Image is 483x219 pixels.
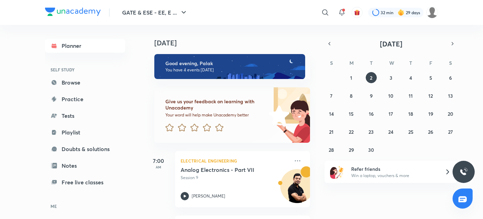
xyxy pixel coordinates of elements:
abbr: September 29, 2025 [349,147,354,153]
button: [DATE] [334,39,448,49]
abbr: September 28, 2025 [329,147,334,153]
abbr: Monday [349,60,354,66]
button: September 5, 2025 [425,72,436,83]
button: September 22, 2025 [346,126,357,137]
h5: Analog Electronics - Part VII [181,166,267,173]
button: September 4, 2025 [405,72,416,83]
button: September 30, 2025 [366,144,377,155]
button: September 26, 2025 [425,126,436,137]
abbr: Thursday [409,60,412,66]
button: September 23, 2025 [366,126,377,137]
abbr: September 16, 2025 [369,111,374,117]
img: feedback_image [245,87,310,143]
abbr: September 12, 2025 [428,93,433,99]
abbr: Wednesday [389,60,394,66]
p: You have 4 events [DATE] [165,67,299,73]
a: Company Logo [45,8,101,18]
button: September 25, 2025 [405,126,416,137]
button: September 6, 2025 [445,72,456,83]
button: September 15, 2025 [346,108,357,119]
abbr: Saturday [449,60,452,66]
a: Notes [45,159,125,173]
abbr: September 11, 2025 [409,93,413,99]
button: GATE & ESE - EE, E ... [118,6,192,19]
button: September 3, 2025 [385,72,397,83]
img: evening [154,54,305,79]
a: Playlist [45,125,125,139]
a: Free live classes [45,175,125,189]
img: Company Logo [45,8,101,16]
p: [PERSON_NAME] [192,193,225,199]
abbr: Tuesday [370,60,373,66]
abbr: September 26, 2025 [428,129,433,135]
abbr: September 10, 2025 [388,93,393,99]
abbr: September 7, 2025 [330,93,332,99]
abbr: September 24, 2025 [388,129,393,135]
abbr: September 13, 2025 [448,93,453,99]
p: Session 9 [181,175,289,181]
abbr: September 17, 2025 [389,111,393,117]
a: Doubts & solutions [45,142,125,156]
abbr: September 8, 2025 [350,93,353,99]
button: September 20, 2025 [445,108,456,119]
img: avatar [354,9,360,16]
abbr: September 4, 2025 [409,75,412,81]
button: September 13, 2025 [445,90,456,101]
abbr: September 27, 2025 [448,129,453,135]
button: September 28, 2025 [326,144,337,155]
button: September 18, 2025 [405,108,416,119]
abbr: September 30, 2025 [368,147,374,153]
button: September 17, 2025 [385,108,397,119]
abbr: September 5, 2025 [429,75,432,81]
p: Your word will help make Unacademy better [165,112,266,118]
button: September 2, 2025 [366,72,377,83]
button: September 14, 2025 [326,108,337,119]
abbr: September 14, 2025 [329,111,334,117]
button: September 27, 2025 [445,126,456,137]
img: referral [330,165,344,179]
img: ttu [459,168,468,176]
span: [DATE] [380,39,402,49]
button: September 8, 2025 [346,90,357,101]
p: Electrical Engineering [181,157,289,165]
button: September 9, 2025 [366,90,377,101]
abbr: September 9, 2025 [370,93,373,99]
p: AM [145,165,172,169]
a: Tests [45,109,125,123]
h6: ME [45,200,125,212]
a: Browse [45,76,125,89]
a: Planner [45,39,125,53]
button: September 7, 2025 [326,90,337,101]
abbr: September 3, 2025 [390,75,392,81]
abbr: September 19, 2025 [428,111,433,117]
h6: SELF STUDY [45,64,125,76]
abbr: September 20, 2025 [448,111,453,117]
h5: 7:00 [145,157,172,165]
button: September 21, 2025 [326,126,337,137]
abbr: September 25, 2025 [408,129,413,135]
button: avatar [352,7,363,18]
abbr: September 6, 2025 [449,75,452,81]
h6: Refer friends [351,165,436,173]
img: Palak Tiwari [426,7,438,18]
abbr: September 1, 2025 [350,75,352,81]
button: September 24, 2025 [385,126,397,137]
p: Win a laptop, vouchers & more [351,173,436,179]
abbr: September 22, 2025 [349,129,354,135]
img: streak [398,9,404,16]
abbr: September 18, 2025 [408,111,413,117]
abbr: Sunday [330,60,333,66]
button: September 16, 2025 [366,108,377,119]
img: Avatar [281,173,314,206]
button: September 1, 2025 [346,72,357,83]
abbr: September 2, 2025 [370,75,372,81]
button: September 19, 2025 [425,108,436,119]
abbr: September 23, 2025 [368,129,374,135]
button: September 12, 2025 [425,90,436,101]
a: Practice [45,92,125,106]
h4: [DATE] [154,39,317,47]
h6: Give us your feedback on learning with Unacademy [165,98,266,111]
button: September 11, 2025 [405,90,416,101]
abbr: September 21, 2025 [329,129,334,135]
button: September 29, 2025 [346,144,357,155]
